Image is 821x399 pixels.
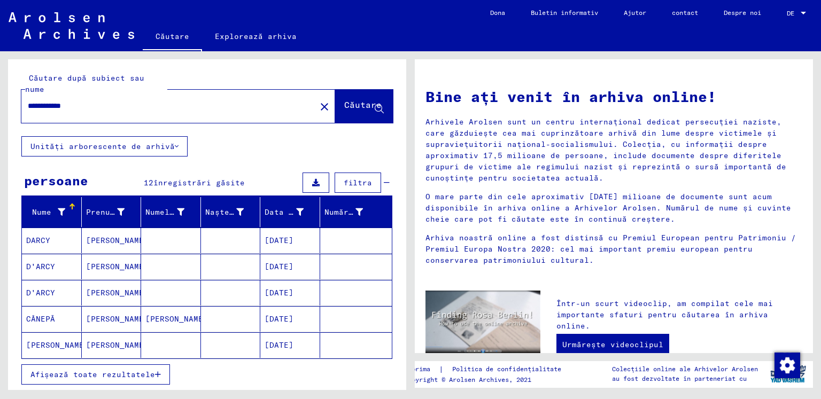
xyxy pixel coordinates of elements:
font: contact [672,9,698,17]
font: Prenume [86,207,120,217]
a: Căutare [143,24,202,51]
img: Schimbarea consimțământului [774,353,800,378]
font: [PERSON_NAME] [26,340,89,350]
font: persoane [24,173,88,189]
font: Politica de confidențialitate [452,365,561,373]
font: Dona [490,9,505,17]
font: O mare parte din cele aproximativ [DATE] milioane de documente sunt acum disponibile în arhiva on... [425,192,791,224]
button: Căutare [335,90,393,123]
div: Prenume [86,204,141,221]
font: Arhiva noastră online a fost distinsă cu Premiul European pentru Patrimoniu / Premiul Europa Nost... [425,233,796,265]
button: Afișează toate rezultatele [21,364,170,385]
font: [DATE] [265,340,293,350]
font: imprima [404,365,430,373]
img: video.jpg [425,291,540,353]
font: Ajutor [624,9,646,17]
div: Schimbarea consimțământului [774,352,800,378]
font: Numărul prizonierului [324,207,425,217]
font: DARCY [26,236,50,245]
font: [PERSON_NAME] [86,288,149,298]
font: [PERSON_NAME] [145,314,208,324]
font: înregistrări găsite [153,178,245,187]
button: Clar [314,96,335,117]
font: Într-un scurt videoclip, am compilat cele mai importante sfaturi pentru căutarea în arhiva online. [556,299,773,331]
font: [DATE] [265,236,293,245]
img: yv_logo.png [768,361,808,387]
a: Explorează arhiva [202,24,309,49]
font: Arhivele Arolsen sunt un centru internațional dedicat persecuției naziste, care găzduiește cea ma... [425,117,786,183]
font: [DATE] [265,314,293,324]
div: Nume [26,204,81,221]
font: [DATE] [265,262,293,271]
font: Naştere [205,207,239,217]
font: [PERSON_NAME] [86,236,149,245]
font: filtra [344,178,372,187]
font: Explorează arhiva [215,32,297,41]
img: Arolsen_neg.svg [9,12,134,39]
font: | [439,364,444,374]
button: filtra [335,173,381,193]
font: Colecțiile online ale Arhivelor Arolsen [612,365,758,373]
font: [PERSON_NAME] [86,340,149,350]
a: Urmărește videoclipul [556,334,669,355]
font: 12 [144,178,153,187]
button: Unități arborescente de arhivă [21,136,188,157]
font: CÂNEPĂ [26,314,55,324]
div: Naştere [205,204,260,221]
font: Buletin informativ [531,9,598,17]
font: Căutare după subiect sau nume [25,73,144,94]
font: Nume [32,207,51,217]
font: Data de naștere [265,207,337,217]
div: Numărul prizonierului [324,204,379,221]
font: D'ARCY [26,288,55,298]
font: au fost dezvoltate în parteneriat cu [612,374,747,382]
font: Căutare [344,99,382,110]
font: Căutare [156,32,189,41]
font: [PERSON_NAME] [86,262,149,271]
font: Urmărește videoclipul [562,340,663,349]
font: Despre noi [724,9,761,17]
a: imprima [404,364,439,375]
font: [DATE] [265,288,293,298]
font: [PERSON_NAME] [86,314,149,324]
a: Politica de confidențialitate [444,364,574,375]
font: DE [787,9,794,17]
mat-header-cell: Prenume [82,197,142,227]
div: Data de naștere [265,204,320,221]
mat-header-cell: Data de naștere [260,197,320,227]
mat-header-cell: Numele de naștere [141,197,201,227]
font: D'ARCY [26,262,55,271]
font: Numele de naștere [145,207,227,217]
mat-icon: close [318,100,331,113]
font: Unități arborescente de arhivă [30,142,175,151]
font: Bine ați venit în arhiva online! [425,87,716,106]
font: Afișează toate rezultatele [30,370,155,379]
mat-header-cell: Naştere [201,197,261,227]
mat-header-cell: Nume [22,197,82,227]
mat-header-cell: Numărul prizonierului [320,197,392,227]
font: Copyright © Arolsen Archives, 2021 [404,375,531,384]
div: Numele de naștere [145,204,200,221]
